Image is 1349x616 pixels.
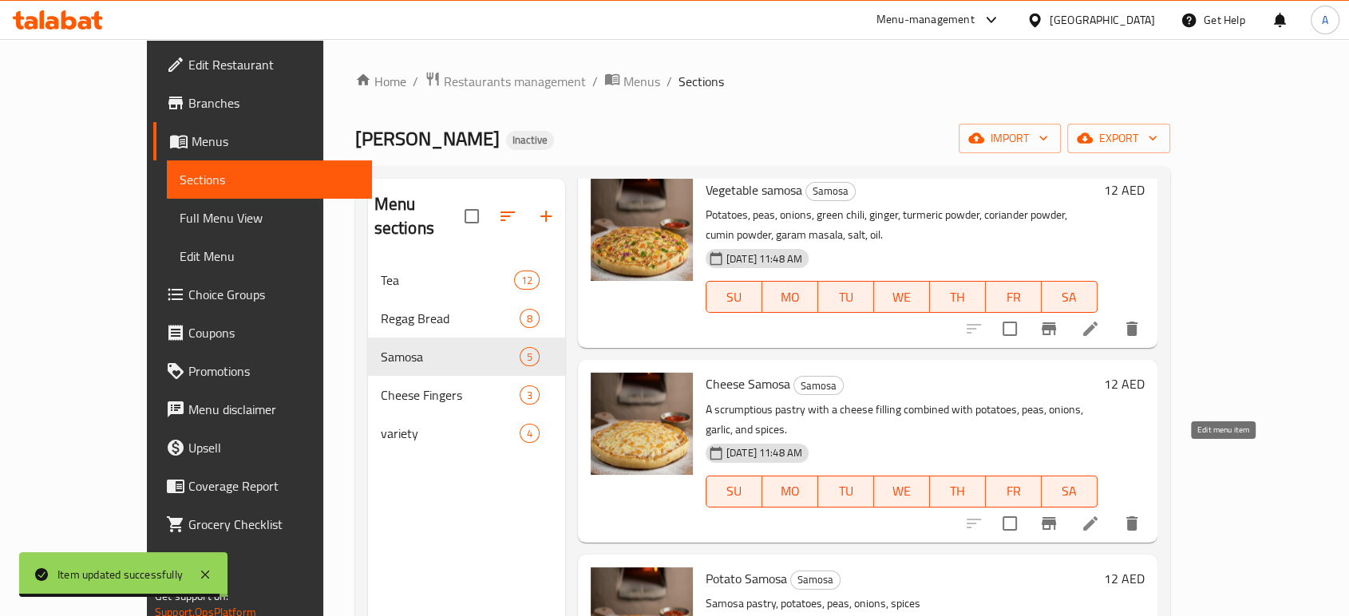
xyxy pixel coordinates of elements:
[355,120,500,156] span: [PERSON_NAME]
[520,424,540,443] div: items
[180,208,359,227] span: Full Menu View
[506,131,554,150] div: Inactive
[769,286,812,309] span: MO
[876,10,975,30] div: Menu-management
[180,170,359,189] span: Sections
[1050,11,1155,29] div: [GEOGRAPHIC_DATA]
[455,199,489,233] span: Select all sections
[793,376,844,395] div: Samosa
[706,372,790,396] span: Cheese Samosa
[713,480,756,503] span: SU
[520,311,539,326] span: 8
[153,122,372,160] a: Menus
[520,385,540,405] div: items
[188,438,359,457] span: Upsell
[1048,480,1091,503] span: SA
[762,281,818,313] button: MO
[880,286,924,309] span: WE
[794,377,843,395] span: Samosa
[936,286,979,309] span: TH
[1042,476,1098,507] button: SA
[355,71,1170,92] nav: breadcrumb
[381,385,520,405] span: Cheese Fingers
[180,247,359,266] span: Edit Menu
[986,476,1042,507] button: FR
[381,424,520,443] span: variety
[986,281,1042,313] button: FR
[381,309,520,328] span: Regag Bread
[667,72,672,91] li: /
[520,426,539,441] span: 4
[368,299,565,338] div: Regag Bread8
[425,71,586,92] a: Restaurants management
[444,72,586,91] span: Restaurants management
[153,275,372,314] a: Choice Groups
[720,251,809,267] span: [DATE] 11:48 AM
[520,388,539,403] span: 3
[57,566,183,583] div: Item updated successfully
[592,72,598,91] li: /
[1322,11,1328,29] span: A
[1104,179,1145,201] h6: 12 AED
[153,428,372,467] a: Upsell
[1030,504,1068,543] button: Branch-specific-item
[874,476,930,507] button: WE
[153,352,372,390] a: Promotions
[520,347,540,366] div: items
[825,286,868,309] span: TU
[374,192,465,240] h2: Menu sections
[506,133,554,147] span: Inactive
[706,178,802,202] span: Vegetable samosa
[604,71,660,92] a: Menus
[706,281,762,313] button: SU
[1067,124,1170,153] button: export
[959,124,1061,153] button: import
[192,132,359,151] span: Menus
[188,361,359,381] span: Promotions
[188,93,359,113] span: Branches
[706,205,1098,245] p: Potatoes, peas, onions, green chili, ginger, turmeric powder, coriander powder, cumin powder, gar...
[1104,373,1145,395] h6: 12 AED
[818,281,874,313] button: TU
[368,376,565,414] div: Cheese Fingers3
[153,314,372,352] a: Coupons
[992,480,1035,503] span: FR
[381,270,514,290] span: Tea
[368,255,565,459] nav: Menu sections
[527,197,565,235] button: Add section
[1048,286,1091,309] span: SA
[930,281,986,313] button: TH
[930,476,986,507] button: TH
[720,445,809,460] span: [DATE] 11:48 AM
[153,45,372,84] a: Edit Restaurant
[167,199,372,237] a: Full Menu View
[368,338,565,376] div: Samosa5
[591,179,693,281] img: Vegetable samosa
[825,480,868,503] span: TU
[368,261,565,299] div: Tea12
[381,347,520,366] span: Samosa
[355,72,406,91] a: Home
[188,476,359,496] span: Coverage Report
[706,594,1098,614] p: Samosa pastry, potatoes, peas, onions, spices
[874,281,930,313] button: WE
[520,349,539,365] span: 5
[1042,281,1098,313] button: SA
[520,309,540,328] div: items
[153,84,372,122] a: Branches
[1113,504,1151,543] button: delete
[993,507,1027,540] span: Select to update
[791,571,840,589] span: Samosa
[790,571,841,590] div: Samosa
[188,285,359,304] span: Choice Groups
[153,505,372,543] a: Grocery Checklist
[153,390,372,428] a: Menu disclaimer
[993,312,1027,346] span: Select to update
[678,72,724,91] span: Sections
[623,72,660,91] span: Menus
